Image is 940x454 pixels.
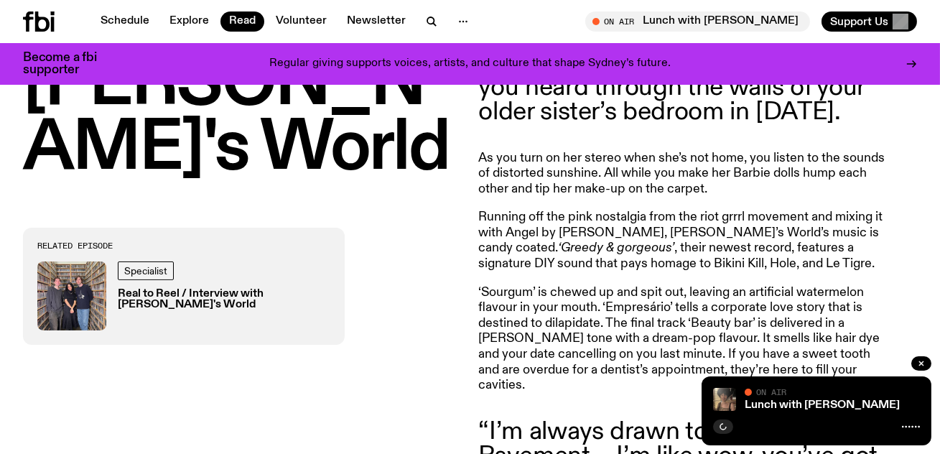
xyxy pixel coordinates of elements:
[479,2,893,125] p: With a haze of Impulse body spray and [PERSON_NAME] balms, [PERSON_NAME]’s World is what you hear...
[830,15,888,28] span: Support Us
[479,151,893,198] p: As you turn on her stereo when she’s not home, you listen to the sounds of distorted sunshine. Al...
[745,399,900,411] a: Lunch with [PERSON_NAME]
[479,210,893,272] p: Running off the pink nostalgia from the riot grrrl movement and mixing it with Angel by [PERSON_N...
[479,285,893,394] p: ‘Sourgum’ is chewed up and spit out, leaving an artificial watermelon flavour in your mouth. ‘Emp...
[92,11,158,32] a: Schedule
[118,289,330,310] h3: Real to Reel / Interview with [PERSON_NAME]'s World
[23,52,462,182] h1: [PERSON_NAME]'s World
[756,387,786,397] span: On Air
[220,11,264,32] a: Read
[822,11,917,32] button: Support Us
[269,57,671,70] p: Regular giving supports voices, artists, and culture that shape Sydney’s future.
[585,11,810,32] button: On AirLunch with [PERSON_NAME]
[267,11,335,32] a: Volunteer
[23,52,115,76] h3: Become a fbi supporter
[161,11,218,32] a: Explore
[338,11,414,32] a: Newsletter
[37,242,330,250] h3: Related Episode
[559,241,675,254] em: ‘Greedy & gorgeous’
[37,261,330,330] a: SpecialistReal to Reel / Interview with [PERSON_NAME]'s World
